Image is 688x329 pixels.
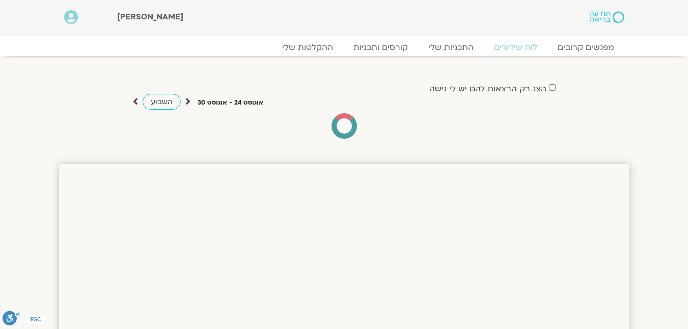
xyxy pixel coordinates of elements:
a: מפגשים קרובים [547,42,624,53]
span: [PERSON_NAME] [117,11,183,22]
label: הצג רק הרצאות להם יש לי גישה [429,84,546,93]
a: ההקלטות שלי [272,42,343,53]
nav: Menu [64,42,624,53]
p: אוגוסט 24 - אוגוסט 30 [198,97,263,108]
a: השבוע [143,94,181,110]
a: התכניות שלי [418,42,484,53]
span: השבוע [151,97,173,107]
a: קורסים ותכניות [343,42,418,53]
a: לוח שידורים [484,42,547,53]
